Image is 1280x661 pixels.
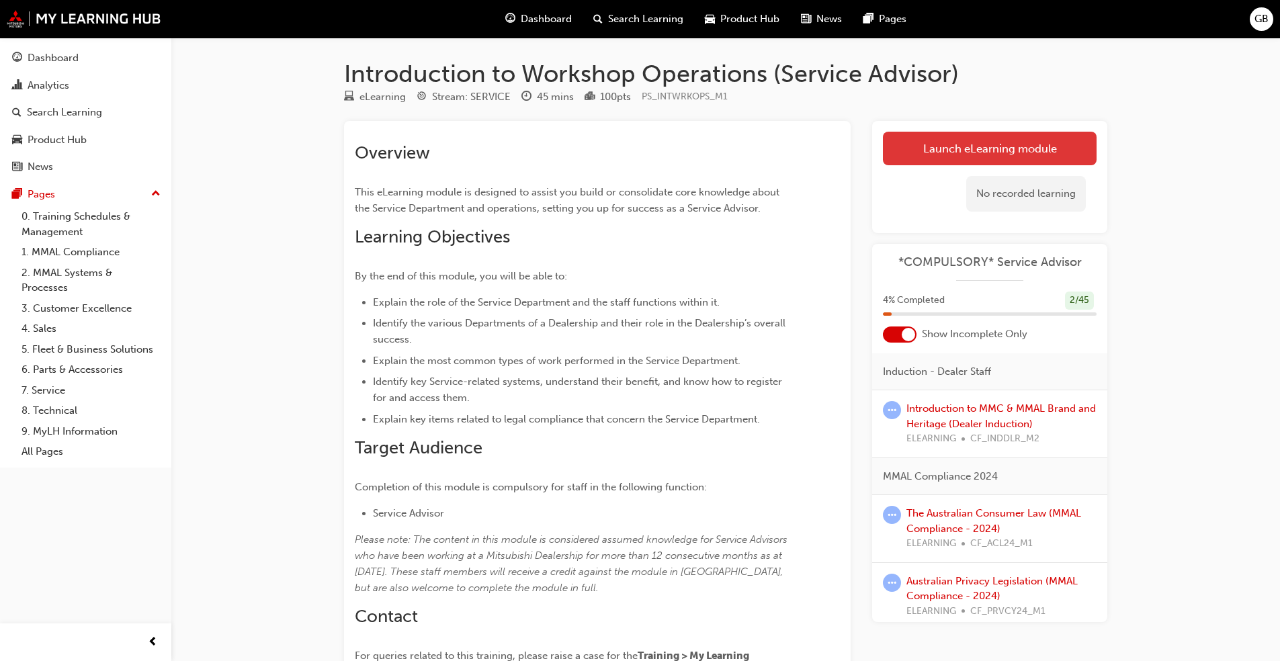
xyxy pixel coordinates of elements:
[27,105,102,120] div: Search Learning
[883,293,945,308] span: 4 % Completed
[373,296,720,308] span: Explain the role of the Service Department and the staff functions within it.
[344,89,406,105] div: Type
[12,80,22,92] span: chart-icon
[417,91,427,103] span: target-icon
[585,89,631,105] div: Points
[28,50,79,66] div: Dashboard
[970,604,1046,619] span: CF_PRVCY24_M1
[970,536,1033,552] span: CF_ACL24_M1
[16,359,166,380] a: 6. Parts & Accessories
[373,317,788,345] span: Identify the various Departments of a Dealership and their role in the Dealership’s overall success.
[12,107,22,119] span: search-icon
[5,128,166,152] a: Product Hub
[883,506,901,524] span: learningRecordVerb_ATTEMPT-icon
[5,155,166,179] a: News
[883,574,901,592] span: learningRecordVerb_ATTEMPT-icon
[355,437,482,458] span: Target Audience
[5,100,166,125] a: Search Learning
[906,507,1081,535] a: The Australian Consumer Law (MMAL Compliance - 2024)
[28,159,53,175] div: News
[12,189,22,201] span: pages-icon
[16,339,166,360] a: 5. Fleet & Business Solutions
[883,469,998,484] span: MMAL Compliance 2024
[148,634,158,651] span: prev-icon
[355,226,510,247] span: Learning Objectives
[16,298,166,319] a: 3. Customer Excellence
[28,187,55,202] div: Pages
[801,11,811,28] span: news-icon
[906,604,956,619] span: ELEARNING
[432,89,511,105] div: Stream: SERVICE
[1250,7,1273,31] button: GB
[720,11,779,27] span: Product Hub
[5,46,166,71] a: Dashboard
[593,11,603,28] span: search-icon
[883,401,901,419] span: learningRecordVerb_ATTEMPT-icon
[373,413,760,425] span: Explain key items related to legal compliance that concern the Service Department.
[521,89,574,105] div: Duration
[583,5,694,33] a: search-iconSearch Learning
[922,326,1027,342] span: Show Incomplete Only
[906,536,956,552] span: ELEARNING
[505,11,515,28] span: guage-icon
[12,161,22,173] span: news-icon
[1065,292,1094,310] div: 2 / 45
[642,91,728,102] span: Learning resource code
[521,91,531,103] span: clock-icon
[906,431,956,447] span: ELEARNING
[521,11,572,27] span: Dashboard
[883,132,1097,165] a: Launch eLearning module
[705,11,715,28] span: car-icon
[12,134,22,146] span: car-icon
[966,176,1086,212] div: No recorded learning
[16,441,166,462] a: All Pages
[16,263,166,298] a: 2. MMAL Systems & Processes
[16,421,166,442] a: 9. MyLH Information
[16,380,166,401] a: 7. Service
[495,5,583,33] a: guage-iconDashboard
[355,533,790,594] span: Please note: The content in this module is considered assumed knowledge for Service Advisors who ...
[151,185,161,203] span: up-icon
[16,242,166,263] a: 1. MMAL Compliance
[853,5,917,33] a: pages-iconPages
[28,132,87,148] div: Product Hub
[359,89,406,105] div: eLearning
[373,507,444,519] span: Service Advisor
[906,575,1078,603] a: Australian Privacy Legislation (MMAL Compliance - 2024)
[417,89,511,105] div: Stream
[355,270,567,282] span: By the end of this module, you will be able to:
[16,318,166,339] a: 4. Sales
[355,606,418,627] span: Contact
[537,89,574,105] div: 45 mins
[16,206,166,242] a: 0. Training Schedules & Management
[600,89,631,105] div: 100 pts
[816,11,842,27] span: News
[906,402,1096,430] a: Introduction to MMC & MMAL Brand and Heritage (Dealer Induction)
[344,91,354,103] span: learningResourceType_ELEARNING-icon
[355,186,782,214] span: This eLearning module is designed to assist you build or consolidate core knowledge about the Ser...
[863,11,873,28] span: pages-icon
[28,78,69,93] div: Analytics
[883,255,1097,270] a: *COMPULSORY* Service Advisor
[355,481,707,493] span: Completion of this module is compulsory for staff in the following function:
[879,11,906,27] span: Pages
[1254,11,1269,27] span: GB
[16,400,166,421] a: 8. Technical
[585,91,595,103] span: podium-icon
[970,431,1039,447] span: CF_INDDLR_M2
[883,364,991,380] span: Induction - Dealer Staff
[5,73,166,98] a: Analytics
[5,43,166,182] button: DashboardAnalyticsSearch LearningProduct HubNews
[5,182,166,207] button: Pages
[12,52,22,64] span: guage-icon
[373,355,740,367] span: Explain the most common types of work performed in the Service Department.
[790,5,853,33] a: news-iconNews
[608,11,683,27] span: Search Learning
[694,5,790,33] a: car-iconProduct Hub
[7,10,161,28] img: mmal
[373,376,785,404] span: Identify key Service-related systems, understand their benefit, and know how to register for and ...
[344,59,1107,89] h1: Introduction to Workshop Operations (Service Advisor)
